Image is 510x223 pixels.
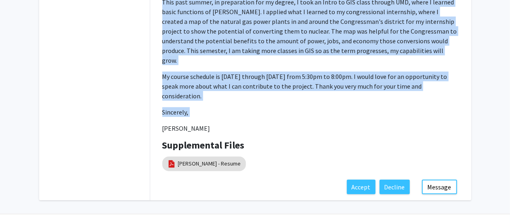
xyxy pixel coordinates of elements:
[162,107,459,117] p: Sincerely,
[6,187,34,217] iframe: Chat
[162,140,459,151] h4: Supplemental Files
[162,123,459,133] p: [PERSON_NAME]
[178,159,241,168] a: [PERSON_NAME] - Resume
[347,180,376,194] button: Accept
[380,180,410,194] button: Decline
[167,159,176,168] img: pdf_icon.png
[422,180,457,194] button: Message
[162,72,459,101] p: My course schedule is [DATE] through [DATE] from 5:30pm to 8:00pm. I would love for an opportunit...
